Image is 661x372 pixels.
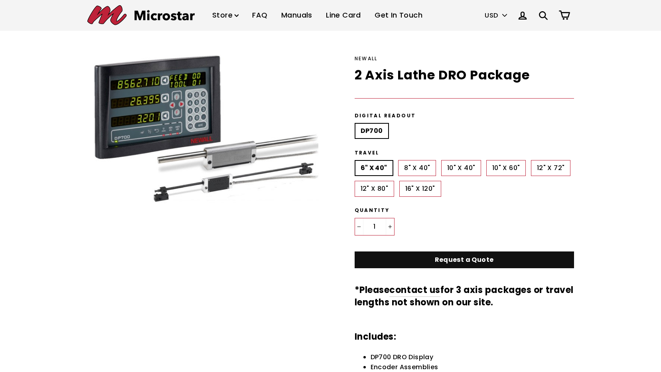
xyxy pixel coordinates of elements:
[320,4,367,27] a: Line Card
[399,181,441,197] label: 16" X 120"
[486,160,526,176] label: 10" X 60"
[355,218,363,235] button: Reduce item quantity by one
[386,218,394,235] button: Increase item quantity by one
[93,55,318,204] img: 2 Axis Lathe DRO Package
[87,5,195,25] img: Microstar Electronics
[371,352,574,362] li: DP700 DRO Display
[369,4,428,27] a: Get In Touch
[275,4,318,27] a: Manuals
[355,160,393,176] label: 6" X 40"
[398,160,436,176] label: 8" X 40"
[206,4,428,27] ul: Primary
[355,251,574,269] a: Request a Quote
[355,218,394,235] input: quantity
[355,181,395,197] label: 12" X 80"
[355,123,389,139] label: DP700
[206,4,245,27] a: Store
[389,284,440,297] a: contact us
[441,160,481,176] label: 10" X 40"
[355,55,574,62] div: Newall
[246,4,273,27] a: FAQ
[355,331,574,343] h3: Includes:
[355,113,574,119] label: Digital Readout
[355,66,574,84] h1: 2 Axis Lathe DRO Package
[355,150,574,156] label: Travel
[355,207,574,214] label: Quantity
[531,160,571,176] label: 12" X 72"
[355,284,574,309] h3: *Please for 3 axis packages or travel lengths not shown on our site.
